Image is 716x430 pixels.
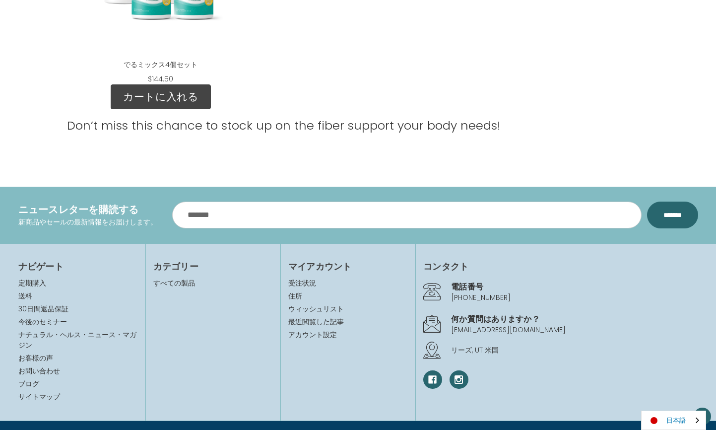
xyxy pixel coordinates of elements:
[288,291,408,301] a: 住所
[142,74,179,84] div: $144.50
[153,260,273,273] h4: カテゴリー
[288,260,408,273] h4: マイアカウント
[18,317,67,327] a: 今後のセミナー
[451,313,698,325] h4: 何か質問はありますか？
[641,411,706,430] div: Language
[18,379,39,389] a: ブログ
[18,353,53,363] a: お客様の声
[18,291,32,301] a: 送料
[18,278,46,288] a: 定期購入
[67,117,500,135] p: Don’t miss this chance to stock up on the fiber support your body needs!
[451,292,511,302] a: [PHONE_NUMBER]
[641,411,706,430] aside: Language selected: 日本語
[423,260,698,273] h4: コンタクト
[18,330,136,350] a: ナチュラル・ヘルス・ニュース・マガジン
[451,325,566,335] a: [EMAIL_ADDRESS][DOMAIN_NAME]
[288,304,408,314] a: ウィッシュリスト
[451,345,698,356] p: リーズ, UT 米国
[288,330,408,340] a: アカウント設定
[124,60,197,70] a: でるミックス4個セット
[451,281,698,292] h4: 電話番号
[18,304,68,314] a: 30日間返品保証
[18,392,60,402] a: サイトマップ
[18,202,157,217] h4: ニュースレターを購読する
[18,217,157,227] p: 新商品やセールの最新情報をお届けします。
[642,411,706,430] a: 日本語
[111,84,211,109] a: カートに入れる
[288,278,408,288] a: 受注状況
[153,278,195,288] a: すべての製品
[18,260,138,273] h4: ナビゲート
[18,366,60,376] a: お問い合わせ
[288,317,408,327] a: 最近閲覧した記事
